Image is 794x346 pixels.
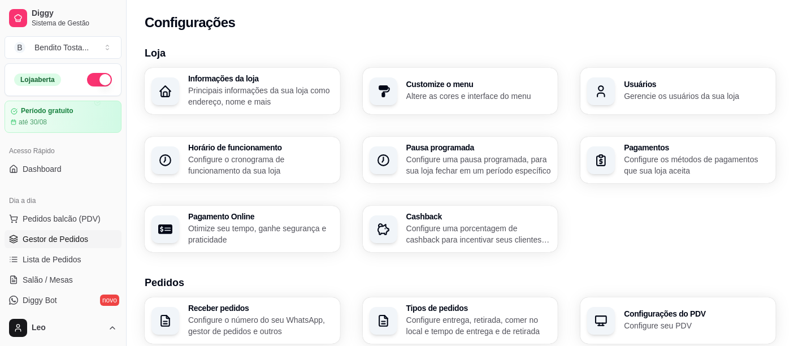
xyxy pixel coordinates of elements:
button: Pausa programadaConfigure uma pausa programada, para sua loja fechar em um período específico [363,137,558,183]
button: Pagamento OnlineOtimize seu tempo, ganhe segurança e praticidade [145,206,340,252]
div: Loja aberta [14,73,61,86]
button: Leo [5,314,122,341]
a: Gestor de Pedidos [5,230,122,248]
button: Receber pedidosConfigure o número do seu WhatsApp, gestor de pedidos e outros [145,297,340,344]
h3: Tipos de pedidos [406,304,552,312]
a: Período gratuitoaté 30/08 [5,101,122,133]
button: Customize o menuAltere as cores e interface do menu [363,68,558,114]
button: Configurações do PDVConfigure seu PDV [580,297,776,344]
span: Salão / Mesas [23,274,73,286]
p: Otimize seu tempo, ganhe segurança e praticidade [188,223,333,245]
button: PagamentosConfigure os métodos de pagamentos que sua loja aceita [580,137,776,183]
a: Lista de Pedidos [5,250,122,269]
span: Lista de Pedidos [23,254,81,265]
div: Bendito Tosta ... [34,42,89,53]
button: Tipos de pedidosConfigure entrega, retirada, comer no local e tempo de entrega e de retirada [363,297,558,344]
span: Dashboard [23,163,62,175]
a: Diggy Botnovo [5,291,122,309]
p: Gerencie os usuários da sua loja [624,90,769,102]
h3: Usuários [624,80,769,88]
a: Salão / Mesas [5,271,122,289]
a: DiggySistema de Gestão [5,5,122,32]
h3: Informações da loja [188,75,333,83]
h3: Cashback [406,213,552,220]
button: Horário de funcionamentoConfigure o cronograma de funcionamento da sua loja [145,137,340,183]
article: até 30/08 [19,118,47,127]
h3: Pagamento Online [188,213,333,220]
span: Sistema de Gestão [32,19,117,28]
h3: Customize o menu [406,80,552,88]
span: B [14,42,25,53]
button: CashbackConfigure uma porcentagem de cashback para incentivar seus clientes a comprarem em sua loja [363,206,558,252]
h3: Pagamentos [624,144,769,152]
p: Configure entrega, retirada, comer no local e tempo de entrega e de retirada [406,314,552,337]
h3: Loja [145,45,776,61]
p: Configure uma porcentagem de cashback para incentivar seus clientes a comprarem em sua loja [406,223,552,245]
button: Informações da lojaPrincipais informações da sua loja como endereço, nome e mais [145,68,340,114]
button: Alterar Status [87,73,112,86]
h3: Horário de funcionamento [188,144,333,152]
button: UsuáriosGerencie os usuários da sua loja [580,68,776,114]
div: Dia a dia [5,192,122,210]
div: Acesso Rápido [5,142,122,160]
span: Diggy [32,8,117,19]
p: Principais informações da sua loja como endereço, nome e mais [188,85,333,107]
span: Pedidos balcão (PDV) [23,213,101,224]
span: Gestor de Pedidos [23,233,88,245]
a: Dashboard [5,160,122,178]
article: Período gratuito [21,107,73,115]
p: Configure seu PDV [624,320,769,331]
h3: Pedidos [145,275,776,291]
button: Pedidos balcão (PDV) [5,210,122,228]
p: Configure uma pausa programada, para sua loja fechar em um período específico [406,154,552,176]
h3: Configurações do PDV [624,310,769,318]
p: Configure o cronograma de funcionamento da sua loja [188,154,333,176]
button: Select a team [5,36,122,59]
p: Configure os métodos de pagamentos que sua loja aceita [624,154,769,176]
h2: Configurações [145,14,235,32]
span: Leo [32,323,103,333]
h3: Pausa programada [406,144,552,152]
h3: Receber pedidos [188,304,333,312]
span: Diggy Bot [23,295,57,306]
p: Configure o número do seu WhatsApp, gestor de pedidos e outros [188,314,333,337]
p: Altere as cores e interface do menu [406,90,552,102]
